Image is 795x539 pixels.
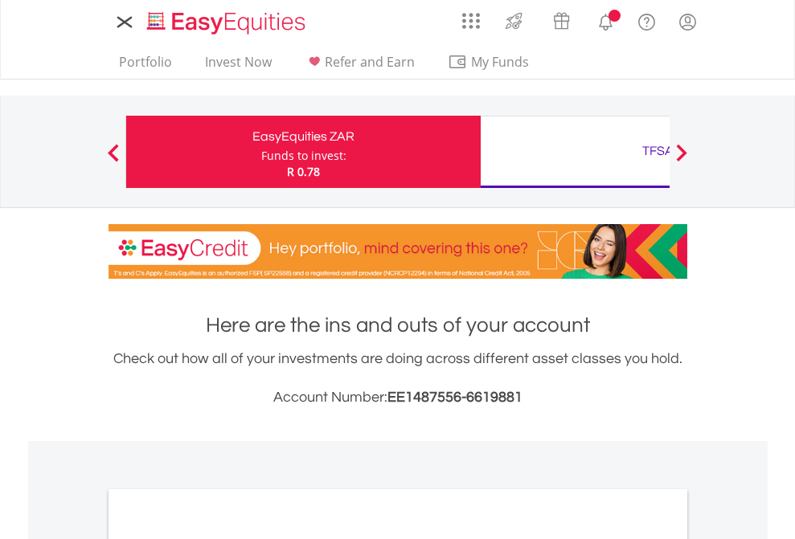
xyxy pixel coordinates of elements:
a: Portfolio [113,54,178,79]
img: EasyEquities_Logo.png [144,10,312,36]
img: vouchers-v2.svg [548,8,575,34]
div: Check out how all of your investments are doing across different asset classes you hold. [109,348,687,409]
a: Home page [141,4,312,36]
img: EasyCredit Promotion Banner [109,224,687,279]
img: grid-menu-icon.svg [462,12,480,30]
div: EasyEquities ZAR [136,125,471,148]
h1: Here are the ins and outs of your account [109,311,687,340]
span: Refer and Earn [325,53,415,71]
a: Refer and Earn [298,54,421,79]
a: AppsGrid [452,4,490,30]
img: thrive-v2.svg [501,8,527,34]
a: FAQ's and Support [626,4,667,36]
button: Next [666,152,698,168]
a: Vouchers [538,4,585,34]
a: Invest Now [199,54,278,79]
span: R 0.78 [287,164,320,179]
a: Notifications [585,4,626,36]
div: Funds to invest: [261,148,346,164]
span: My Funds [448,51,553,72]
h3: Account Number: [109,386,687,409]
a: My Profile [667,4,708,39]
span: EE1487556-6619881 [387,390,522,405]
button: Previous [97,152,129,168]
